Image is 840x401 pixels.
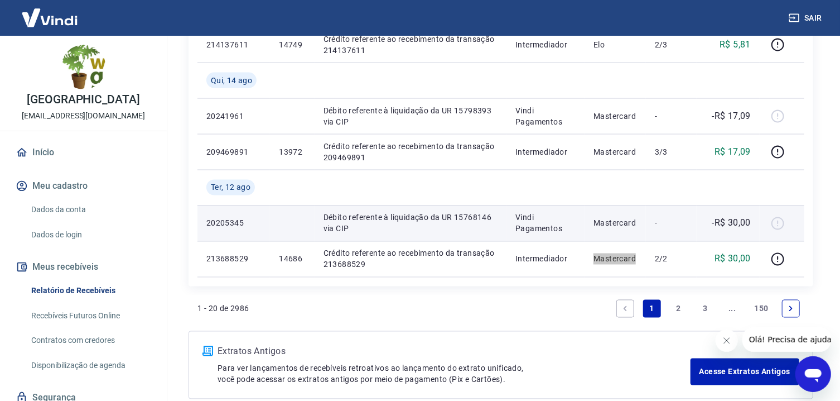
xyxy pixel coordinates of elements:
[593,39,637,50] p: Elo
[211,182,250,193] span: Ter, 12 ago
[655,111,688,122] p: -
[206,39,261,50] p: 214137611
[324,34,498,56] p: Crédito referente ao recebimento da transação 214137611
[324,248,498,270] p: Crédito referente ao recebimento da transação 213688529
[13,1,86,35] img: Vindi
[515,212,576,235] p: Vindi Pagamentos
[206,111,261,122] p: 20241961
[22,110,145,122] p: [EMAIL_ADDRESS][DOMAIN_NAME]
[206,218,261,229] p: 20205345
[712,109,751,123] p: -R$ 17,09
[750,300,773,318] a: Page 150
[279,146,305,157] p: 13972
[27,94,140,106] p: [GEOGRAPHIC_DATA]
[7,8,94,17] span: Olá! Precisa de ajuda?
[716,330,738,352] iframe: Fechar mensagem
[324,141,498,163] p: Crédito referente ao recebimento da transação 209469891
[655,254,688,265] p: 2/2
[197,303,249,314] p: 1 - 20 de 2986
[616,300,634,318] a: Previous page
[593,254,637,265] p: Mastercard
[655,39,688,50] p: 2/3
[27,329,153,352] a: Contratos com credores
[786,8,827,28] button: Sair
[61,45,106,89] img: 5c064ccb-e487-47a7-83a0-657b5fa84e08.jpeg
[691,359,799,385] a: Acesse Extratos Antigos
[13,140,153,165] a: Início
[206,254,261,265] p: 213688529
[655,146,688,157] p: 3/3
[670,300,688,318] a: Page 2
[13,174,153,198] button: Meu cadastro
[218,363,691,385] p: Para ver lançamentos de recebíveis retroativos ao lançamento do extrato unificado, você pode aces...
[27,354,153,377] a: Disponibilização de agenda
[795,356,831,392] iframe: Botão para abrir a janela de mensagens
[324,212,498,235] p: Débito referente à liquidação da UR 15768146 via CIP
[782,300,800,318] a: Next page
[27,198,153,221] a: Dados da conta
[593,111,637,122] p: Mastercard
[515,39,576,50] p: Intermediador
[211,75,252,86] span: Qui, 14 ago
[715,145,751,159] p: R$ 17,09
[27,304,153,327] a: Recebíveis Futuros Online
[27,279,153,302] a: Relatório de Recebíveis
[515,254,576,265] p: Intermediador
[643,300,661,318] a: Page 1 is your current page
[515,105,576,127] p: Vindi Pagamentos
[712,217,751,230] p: -R$ 30,00
[279,39,305,50] p: 14749
[324,105,498,127] p: Débito referente à liquidação da UR 15798393 via CIP
[279,254,305,265] p: 14686
[13,255,153,279] button: Meus recebíveis
[202,346,213,356] img: ícone
[593,146,637,157] p: Mastercard
[27,223,153,246] a: Dados de login
[742,327,831,352] iframe: Mensagem da empresa
[720,38,751,51] p: R$ 5,81
[218,345,691,359] p: Extratos Antigos
[593,218,637,229] p: Mastercard
[515,146,576,157] p: Intermediador
[715,252,751,266] p: R$ 30,00
[206,146,261,157] p: 209469891
[723,300,741,318] a: Jump forward
[655,218,688,229] p: -
[612,295,804,322] ul: Pagination
[697,300,715,318] a: Page 3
